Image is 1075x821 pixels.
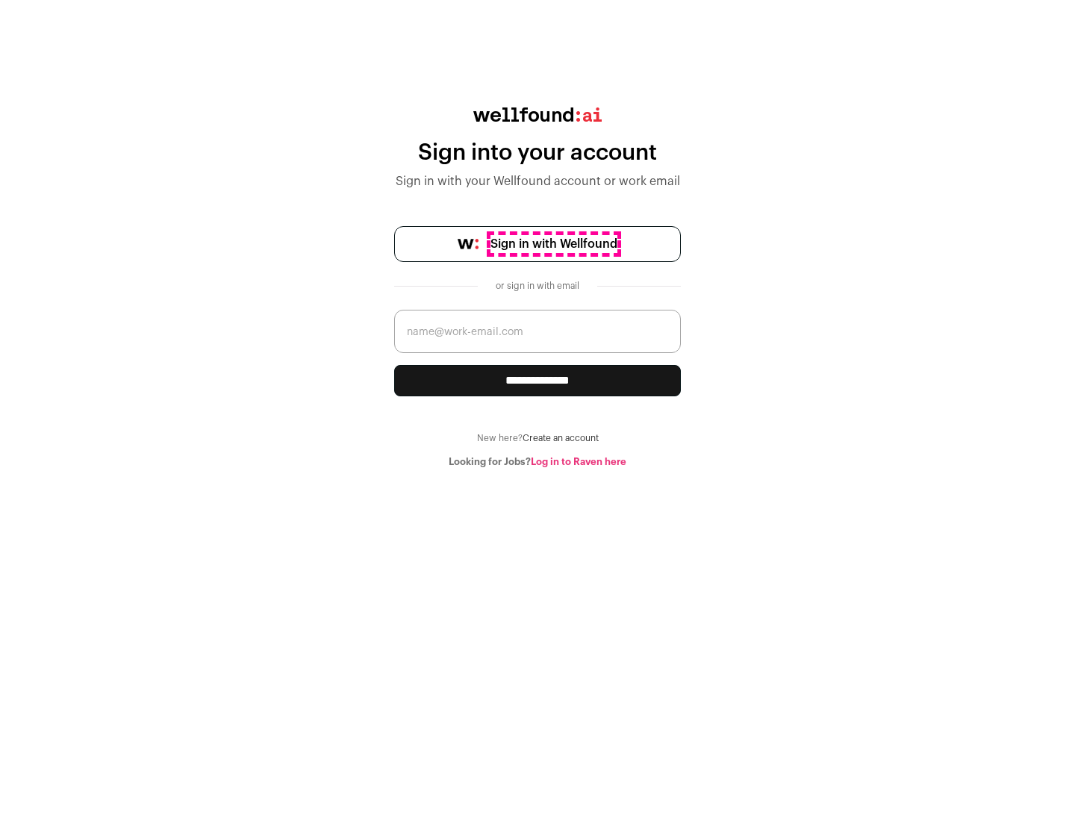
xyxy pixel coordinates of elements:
[458,239,479,249] img: wellfound-symbol-flush-black-fb3c872781a75f747ccb3a119075da62bfe97bd399995f84a933054e44a575c4.png
[531,457,626,466] a: Log in to Raven here
[394,456,681,468] div: Looking for Jobs?
[473,107,602,122] img: wellfound:ai
[394,226,681,262] a: Sign in with Wellfound
[394,432,681,444] div: New here?
[490,235,617,253] span: Sign in with Wellfound
[523,434,599,443] a: Create an account
[394,172,681,190] div: Sign in with your Wellfound account or work email
[394,310,681,353] input: name@work-email.com
[490,280,585,292] div: or sign in with email
[394,140,681,166] div: Sign into your account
